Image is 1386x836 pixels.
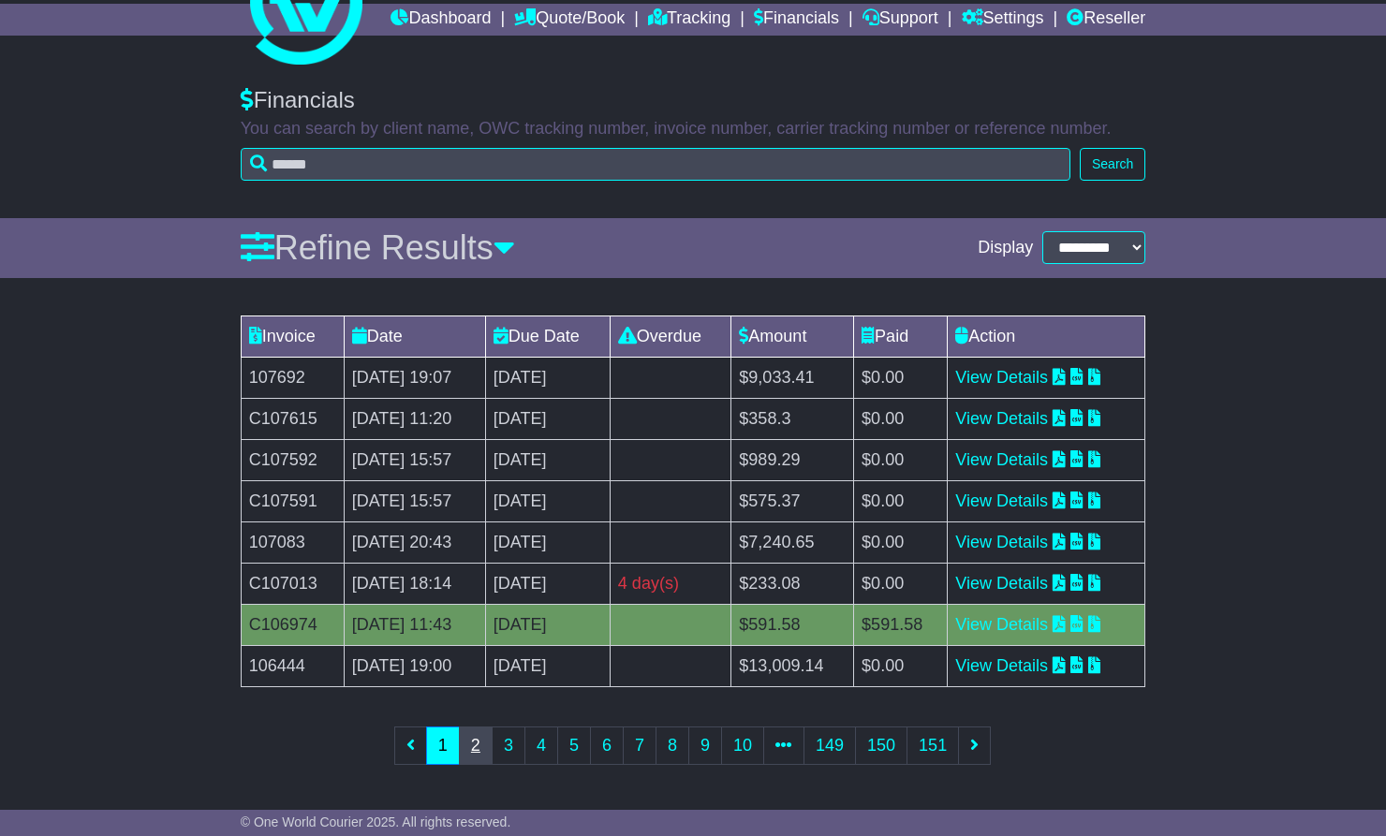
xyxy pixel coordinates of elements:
a: 151 [907,726,959,765]
a: Quote/Book [514,4,625,36]
a: Settings [962,4,1044,36]
td: $0.00 [854,645,948,686]
a: Tracking [648,4,730,36]
span: Display [978,238,1033,258]
td: [DATE] [485,398,610,439]
td: [DATE] 11:20 [344,398,485,439]
td: C107615 [241,398,344,439]
span: © One World Courier 2025. All rights reserved. [241,814,511,829]
a: Dashboard [391,4,491,36]
td: [DATE] 15:57 [344,439,485,480]
td: [DATE] 11:43 [344,604,485,645]
td: [DATE] [485,563,610,604]
p: You can search by client name, OWC tracking number, invoice number, carrier tracking number or re... [241,119,1146,139]
a: View Details [955,409,1048,428]
a: View Details [955,533,1048,551]
td: Date [344,315,485,357]
td: Action [948,315,1145,357]
td: $0.00 [854,563,948,604]
td: Paid [854,315,948,357]
a: View Details [955,656,1048,675]
td: $9,033.41 [731,357,854,398]
a: View Details [955,450,1048,469]
a: 3 [492,726,525,765]
td: C107591 [241,480,344,521]
td: [DATE] 20:43 [344,521,485,563]
td: Amount [731,315,854,357]
td: $0.00 [854,398,948,439]
td: 106444 [241,645,344,686]
a: 1 [426,726,460,765]
td: $0.00 [854,480,948,521]
a: View Details [955,615,1048,634]
button: Search [1080,148,1145,181]
td: $0.00 [854,521,948,563]
td: 107692 [241,357,344,398]
td: Invoice [241,315,344,357]
td: $13,009.14 [731,645,854,686]
a: 149 [804,726,856,765]
td: C107592 [241,439,344,480]
td: $989.29 [731,439,854,480]
td: 107083 [241,521,344,563]
a: View Details [955,491,1048,510]
a: 10 [721,726,764,765]
td: $0.00 [854,357,948,398]
a: 7 [623,726,656,765]
div: Financials [241,87,1146,114]
td: Overdue [610,315,730,357]
a: View Details [955,574,1048,593]
a: Refine Results [241,228,515,267]
td: $7,240.65 [731,521,854,563]
div: 4 day(s) [618,571,723,596]
a: 4 [524,726,558,765]
td: [DATE] 19:00 [344,645,485,686]
td: [DATE] [485,645,610,686]
td: [DATE] 19:07 [344,357,485,398]
td: [DATE] 15:57 [344,480,485,521]
a: Support [863,4,938,36]
td: $358.3 [731,398,854,439]
td: C107013 [241,563,344,604]
a: 8 [656,726,689,765]
td: C106974 [241,604,344,645]
td: $591.58 [854,604,948,645]
td: [DATE] [485,357,610,398]
td: Due Date [485,315,610,357]
td: [DATE] [485,521,610,563]
td: [DATE] [485,604,610,645]
td: $233.08 [731,563,854,604]
a: View Details [955,368,1048,387]
td: $575.37 [731,480,854,521]
a: Financials [754,4,839,36]
a: 6 [590,726,624,765]
a: 150 [855,726,907,765]
td: [DATE] [485,439,610,480]
td: [DATE] [485,480,610,521]
td: [DATE] 18:14 [344,563,485,604]
td: $591.58 [731,604,854,645]
a: Reseller [1067,4,1145,36]
a: 9 [688,726,722,765]
td: $0.00 [854,439,948,480]
a: 2 [459,726,493,765]
a: 5 [557,726,591,765]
